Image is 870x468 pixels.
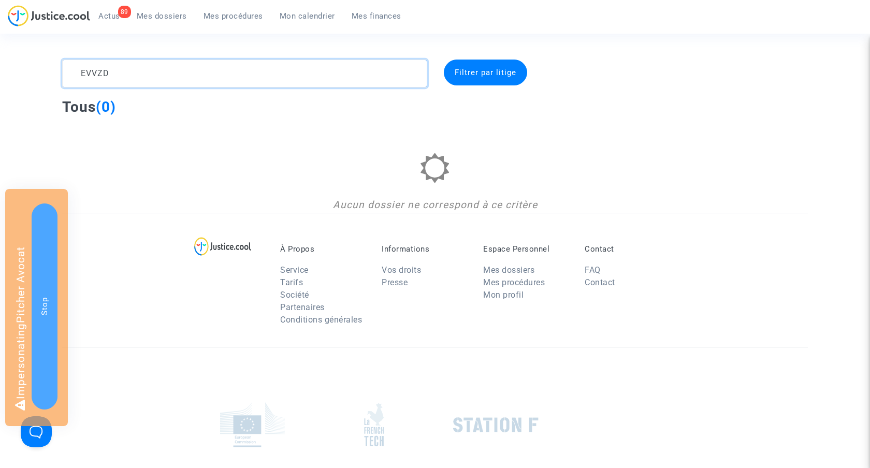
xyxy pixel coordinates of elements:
[271,8,343,24] a: Mon calendrier
[453,417,539,433] img: stationf.png
[483,277,545,287] a: Mes procédures
[585,265,601,275] a: FAQ
[5,189,68,426] div: Impersonating
[343,8,410,24] a: Mes finances
[585,277,615,287] a: Contact
[62,198,808,213] div: Aucun dossier ne correspond à ce critère
[483,290,524,300] a: Mon profil
[40,297,49,315] span: Stop
[280,265,309,275] a: Service
[195,8,271,24] a: Mes procédures
[382,277,408,287] a: Presse
[280,11,335,21] span: Mon calendrier
[280,302,325,312] a: Partenaires
[204,11,263,21] span: Mes procédures
[32,203,57,409] button: Stop
[382,244,468,254] p: Informations
[483,244,569,254] p: Espace Personnel
[483,265,534,275] a: Mes dossiers
[62,98,96,115] span: Tous
[352,11,401,21] span: Mes finances
[194,237,252,256] img: logo-lg.svg
[280,244,366,254] p: À Propos
[128,8,195,24] a: Mes dossiers
[455,68,516,77] span: Filtrer par litige
[220,402,285,447] img: europe_commision.png
[280,290,309,300] a: Société
[90,8,128,24] a: 89Actus
[382,265,421,275] a: Vos droits
[96,98,116,115] span: (0)
[21,416,52,447] iframe: Help Scout Beacon - Open
[98,11,120,21] span: Actus
[280,315,362,325] a: Conditions générales
[585,244,671,254] p: Contact
[8,5,90,26] img: jc-logo.svg
[118,6,131,18] div: 89
[137,11,187,21] span: Mes dossiers
[280,277,303,287] a: Tarifs
[364,403,384,447] img: french_tech.png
